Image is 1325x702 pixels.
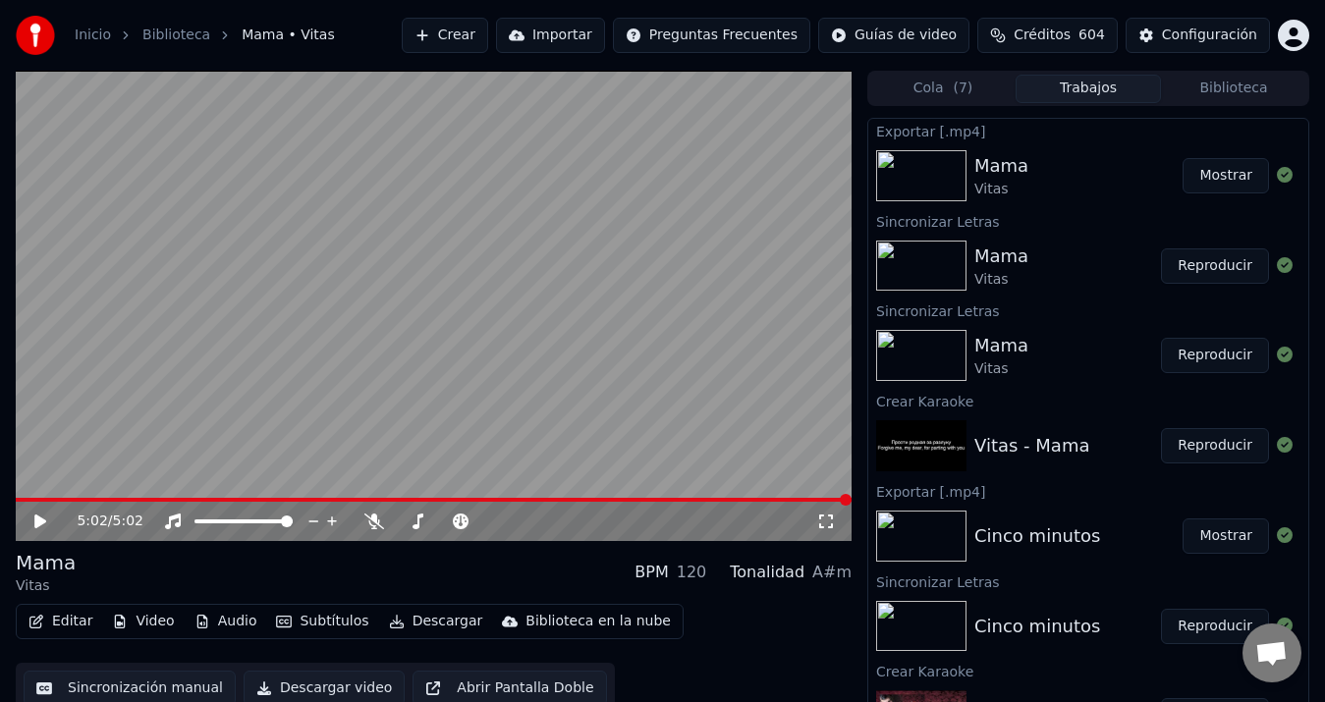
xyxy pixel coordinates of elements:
[21,608,100,635] button: Editar
[1161,338,1269,373] button: Reproducir
[77,512,107,531] span: 5:02
[974,180,1028,199] div: Vitas
[402,18,488,53] button: Crear
[635,561,668,584] div: BPM
[1161,428,1269,463] button: Reproducir
[868,479,1308,503] div: Exportar [.mp4]
[974,522,1100,550] div: Cinco minutos
[677,561,707,584] div: 120
[1014,26,1071,45] span: Créditos
[1016,75,1161,103] button: Trabajos
[16,576,76,596] div: Vitas
[77,512,124,531] div: /
[974,432,1089,459] div: Vitas - Mama
[974,613,1100,640] div: Cinco minutos
[1078,26,1105,45] span: 604
[868,209,1308,233] div: Sincronizar Letras
[1183,518,1269,554] button: Mostrar
[868,298,1308,322] div: Sincronizar Letras
[868,119,1308,142] div: Exportar [.mp4]
[142,26,210,45] a: Biblioteca
[104,608,182,635] button: Video
[525,612,671,631] div: Biblioteca en la nube
[977,18,1118,53] button: Créditos604
[16,16,55,55] img: youka
[868,569,1308,593] div: Sincronizar Letras
[1162,26,1257,45] div: Configuración
[1161,75,1306,103] button: Biblioteca
[974,152,1028,180] div: Mama
[1126,18,1270,53] button: Configuración
[974,243,1028,270] div: Mama
[870,75,1016,103] button: Cola
[1161,248,1269,284] button: Reproducir
[1161,609,1269,644] button: Reproducir
[974,270,1028,290] div: Vitas
[496,18,605,53] button: Importar
[242,26,335,45] span: Mama • Vitas
[974,332,1028,359] div: Mama
[868,659,1308,682] div: Crear Karaoke
[868,389,1308,412] div: Crear Karaoke
[953,79,972,98] span: ( 7 )
[974,359,1028,379] div: Vitas
[75,26,335,45] nav: breadcrumb
[613,18,810,53] button: Preguntas Frecuentes
[1242,623,1301,682] div: Chat abierto
[1183,158,1269,193] button: Mostrar
[187,608,265,635] button: Audio
[16,549,76,576] div: Mama
[730,561,804,584] div: Tonalidad
[268,608,376,635] button: Subtítulos
[113,512,143,531] span: 5:02
[75,26,111,45] a: Inicio
[818,18,969,53] button: Guías de video
[812,561,852,584] div: A#m
[381,608,491,635] button: Descargar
